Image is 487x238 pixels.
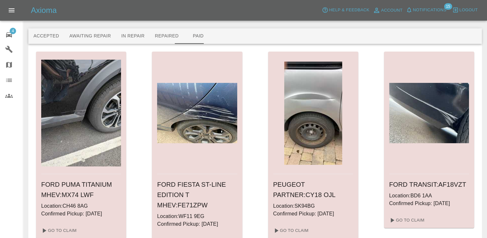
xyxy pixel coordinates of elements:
span: Help & Feedback [329,6,369,14]
span: Logout [459,6,478,14]
p: Location: SK94BG [273,202,353,210]
span: Account [381,7,403,14]
a: Go To Claim [271,225,310,236]
span: 15 [444,3,452,10]
p: Confirmed Pickup: [DATE] [273,210,353,218]
a: Go To Claim [39,225,78,236]
button: Open drawer [4,3,19,18]
h5: Axioma [31,5,57,15]
p: Confirmed Pickup: [DATE] [157,220,237,228]
h6: FORD TRANSIT : AF18VZT [389,179,469,190]
button: Notifications [404,5,448,15]
span: 4 [10,28,16,34]
a: Go To Claim [387,215,426,225]
button: Awaiting Repair [64,28,116,44]
button: Logout [451,5,479,15]
p: Confirmed Pickup: [DATE] [389,200,469,207]
span: Notifications [413,6,446,14]
button: In Repair [116,28,150,44]
p: Location: BD6 1AA [389,192,469,200]
button: Accepted [28,28,64,44]
p: Location: WF11 9EG [157,213,237,220]
a: Account [371,5,404,15]
button: Paid [184,28,213,44]
p: Location: CH46 8AG [41,202,121,210]
button: Repaired [150,28,184,44]
button: Help & Feedback [320,5,371,15]
p: Confirmed Pickup: [DATE] [41,210,121,218]
h6: FORD FIESTA ST-LINE EDITION T MHEV : FE71ZPW [157,179,237,210]
h6: PEUGEOT PARTNER : CY18 OJL [273,179,353,200]
h6: FORD PUMA TITANIUM MHEV : MX74 LWF [41,179,121,200]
